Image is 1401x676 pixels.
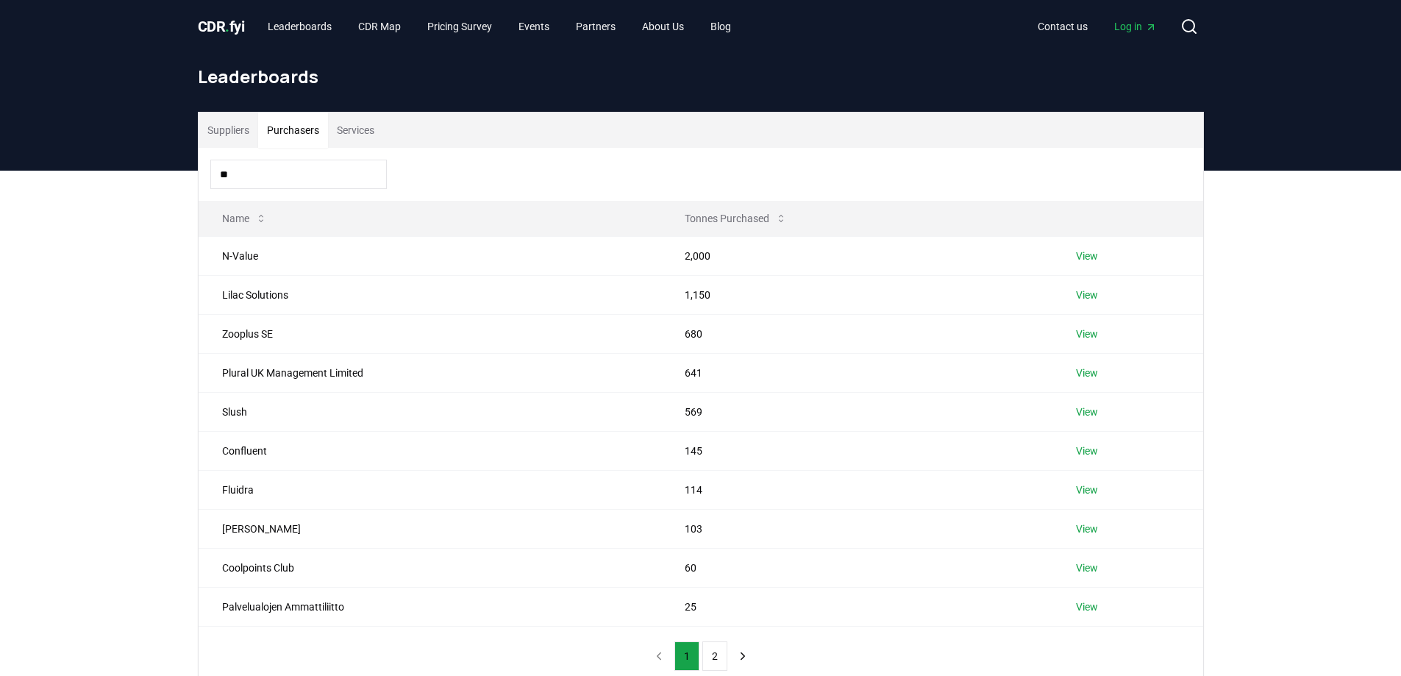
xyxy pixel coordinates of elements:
[198,65,1204,88] h1: Leaderboards
[699,13,743,40] a: Blog
[199,113,258,148] button: Suppliers
[1076,599,1098,614] a: View
[1114,19,1157,34] span: Log in
[1076,522,1098,536] a: View
[416,13,504,40] a: Pricing Survey
[328,113,383,148] button: Services
[199,431,661,470] td: Confluent
[507,13,561,40] a: Events
[1102,13,1169,40] a: Log in
[1076,405,1098,419] a: View
[199,353,661,392] td: Plural UK Management Limited
[199,470,661,509] td: Fluidra
[661,353,1052,392] td: 641
[198,18,245,35] span: CDR fyi
[258,113,328,148] button: Purchasers
[673,204,799,233] button: Tonnes Purchased
[661,392,1052,431] td: 569
[661,587,1052,626] td: 25
[1026,13,1169,40] nav: Main
[256,13,743,40] nav: Main
[661,509,1052,548] td: 103
[1076,561,1098,575] a: View
[1026,13,1099,40] a: Contact us
[661,548,1052,587] td: 60
[1076,249,1098,263] a: View
[199,314,661,353] td: Zooplus SE
[346,13,413,40] a: CDR Map
[256,13,343,40] a: Leaderboards
[199,548,661,587] td: Coolpoints Club
[210,204,279,233] button: Name
[199,587,661,626] td: Palvelualojen Ammattiliitto
[198,16,245,37] a: CDR.fyi
[630,13,696,40] a: About Us
[564,13,627,40] a: Partners
[674,641,699,671] button: 1
[1076,483,1098,497] a: View
[661,470,1052,509] td: 114
[199,275,661,314] td: Lilac Solutions
[1076,366,1098,380] a: View
[1076,444,1098,458] a: View
[661,275,1052,314] td: 1,150
[661,314,1052,353] td: 680
[199,509,661,548] td: [PERSON_NAME]
[199,236,661,275] td: N-Value
[702,641,727,671] button: 2
[1076,288,1098,302] a: View
[661,431,1052,470] td: 145
[199,392,661,431] td: Slush
[661,236,1052,275] td: 2,000
[1076,327,1098,341] a: View
[225,18,229,35] span: .
[730,641,755,671] button: next page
